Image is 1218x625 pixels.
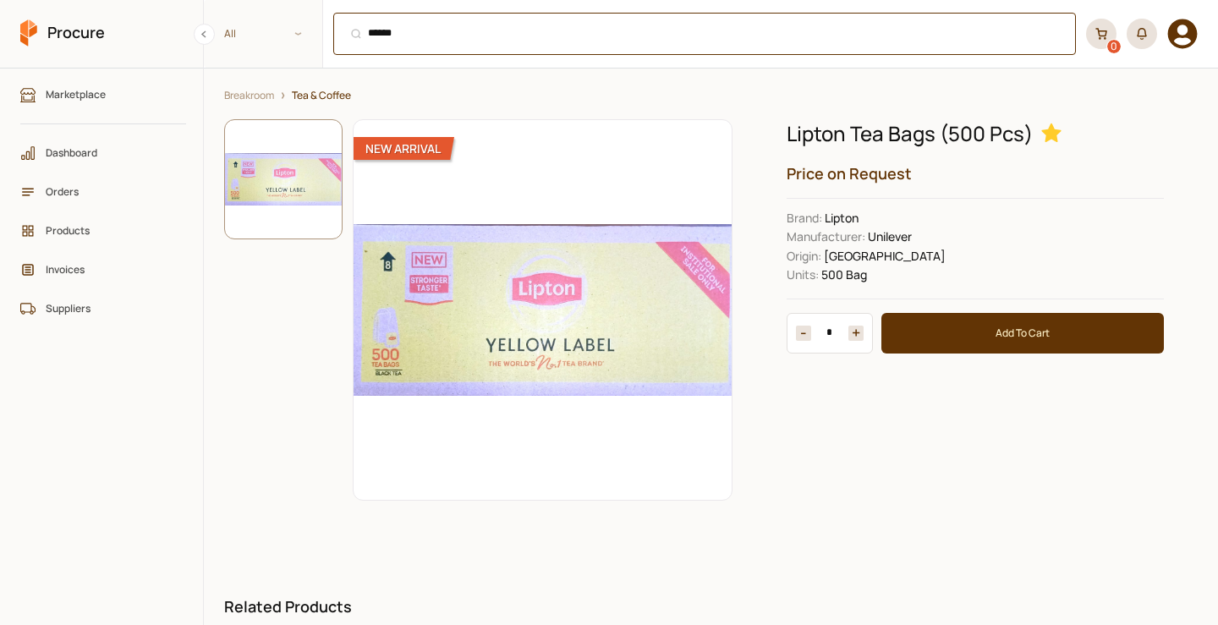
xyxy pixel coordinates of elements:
dt: Origin : [787,247,821,266]
dd: Lipton [787,209,1164,228]
a: Products [12,215,195,247]
a: Marketplace [12,79,195,111]
button: Decrease item quantity [848,326,864,341]
dd: 500 Bag [787,266,1164,284]
a: Dashboard [12,137,195,169]
span: Invoices [46,261,173,277]
input: Products and Orders [333,13,1076,55]
a: Breakroom [224,89,274,102]
button: Increase item quantity [796,326,811,341]
span: Procure [47,22,105,43]
h2: Price on Request [787,163,1164,184]
input: 1 Items [811,326,848,341]
span: Suppliers [46,300,173,316]
h1: Lipton Tea Bags (500 Pcs) [787,119,1164,150]
a: Orders [12,176,195,208]
h2: Related Products [224,596,1198,617]
span: Marketplace [46,86,173,102]
span: Orders [46,184,173,200]
div: New Arrival [354,137,454,160]
dt: Unit of Measure [787,266,819,284]
dd: Unilever [787,228,1164,246]
span: Products [46,222,173,238]
span: All [224,25,236,41]
a: Suppliers [12,293,195,325]
a: Procure [20,19,105,48]
a: Tea & Coffee [292,89,351,102]
a: Invoices [12,254,195,286]
dd: [GEOGRAPHIC_DATA] [787,247,1164,266]
a: 0 [1086,19,1116,49]
dt: Manufacturer : [787,228,865,246]
dt: Brand : [787,209,822,228]
div: 0 [1107,40,1121,53]
span: Dashboard [46,145,173,161]
button: Add To Cart [881,313,1164,354]
span: All [204,19,322,47]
